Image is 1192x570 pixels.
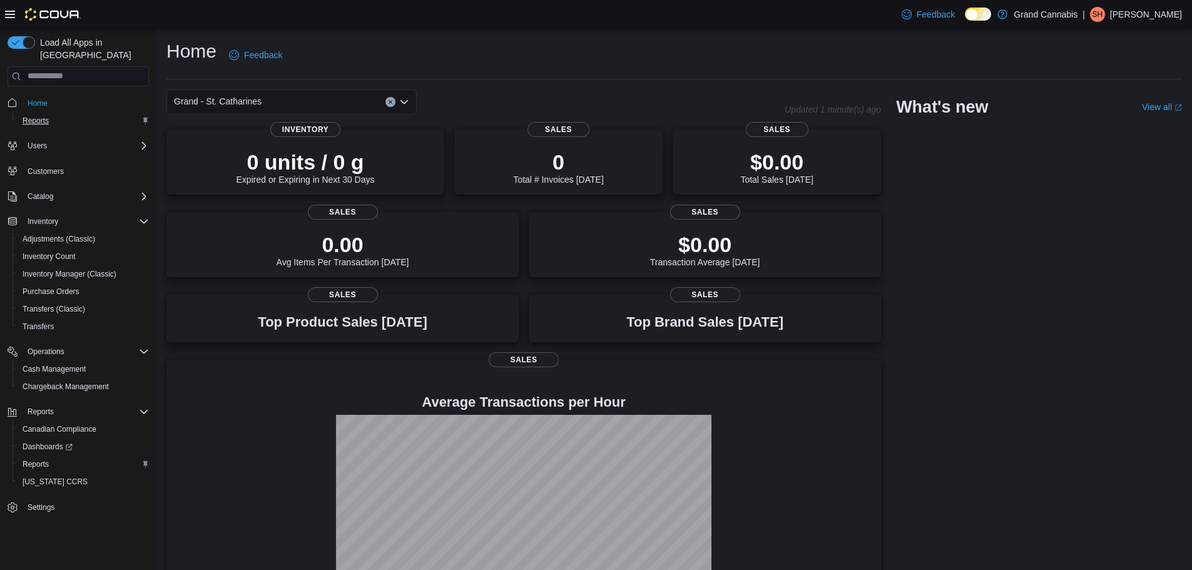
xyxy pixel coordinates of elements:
[18,232,100,247] a: Adjustments (Classic)
[28,407,54,417] span: Reports
[18,232,149,247] span: Adjustments (Classic)
[28,98,48,108] span: Home
[3,162,154,180] button: Customers
[3,94,154,112] button: Home
[23,138,149,153] span: Users
[28,347,64,357] span: Operations
[1174,104,1182,111] svg: External link
[965,8,991,21] input: Dark Mode
[23,459,49,469] span: Reports
[35,36,149,61] span: Load All Apps in [GEOGRAPHIC_DATA]
[1093,7,1103,22] span: SH
[23,477,88,487] span: [US_STATE] CCRS
[13,248,154,265] button: Inventory Count
[18,474,149,489] span: Washington CCRS
[13,360,154,378] button: Cash Management
[18,362,91,377] a: Cash Management
[13,300,154,318] button: Transfers (Classic)
[513,150,603,175] p: 0
[1014,7,1077,22] p: Grand Cannabis
[18,319,149,334] span: Transfers
[13,318,154,335] button: Transfers
[23,189,58,204] button: Catalog
[18,422,101,437] a: Canadian Compliance
[174,94,262,109] span: Grand - St. Catharines
[1110,7,1182,22] p: [PERSON_NAME]
[18,302,90,317] a: Transfers (Classic)
[13,265,154,283] button: Inventory Manager (Classic)
[23,252,76,262] span: Inventory Count
[13,438,154,455] a: Dashboards
[23,382,109,392] span: Chargeback Management
[18,457,54,472] a: Reports
[18,439,149,454] span: Dashboards
[23,344,69,359] button: Operations
[237,150,375,175] p: 0 units / 0 g
[23,404,149,419] span: Reports
[385,97,395,107] button: Clear input
[626,315,783,330] h3: Top Brand Sales [DATE]
[1082,7,1085,22] p: |
[25,8,81,21] img: Cova
[3,213,154,230] button: Inventory
[3,137,154,155] button: Users
[23,116,49,126] span: Reports
[244,49,282,61] span: Feedback
[740,150,813,185] div: Total Sales [DATE]
[18,113,54,128] a: Reports
[224,43,287,68] a: Feedback
[18,379,114,394] a: Chargeback Management
[308,205,378,220] span: Sales
[3,498,154,516] button: Settings
[23,138,52,153] button: Users
[18,319,59,334] a: Transfers
[23,442,73,452] span: Dashboards
[23,424,96,434] span: Canadian Compliance
[13,455,154,473] button: Reports
[13,283,154,300] button: Purchase Orders
[917,8,955,21] span: Feedback
[896,97,988,117] h2: What's new
[23,499,149,515] span: Settings
[23,500,59,515] a: Settings
[18,267,149,282] span: Inventory Manager (Classic)
[746,122,808,137] span: Sales
[23,364,86,374] span: Cash Management
[18,267,121,282] a: Inventory Manager (Classic)
[23,95,149,111] span: Home
[670,205,740,220] span: Sales
[1142,102,1182,112] a: View allExternal link
[897,2,960,27] a: Feedback
[28,191,53,201] span: Catalog
[23,404,59,419] button: Reports
[23,269,116,279] span: Inventory Manager (Classic)
[28,502,54,512] span: Settings
[308,287,378,302] span: Sales
[13,378,154,395] button: Chargeback Management
[489,352,559,367] span: Sales
[166,39,216,64] h1: Home
[3,188,154,205] button: Catalog
[13,230,154,248] button: Adjustments (Classic)
[23,164,69,179] a: Customers
[28,216,58,226] span: Inventory
[513,150,603,185] div: Total # Invoices [DATE]
[28,166,64,176] span: Customers
[23,322,54,332] span: Transfers
[18,249,149,264] span: Inventory Count
[23,344,149,359] span: Operations
[399,97,409,107] button: Open list of options
[527,122,590,137] span: Sales
[18,457,149,472] span: Reports
[785,104,881,115] p: Updated 1 minute(s) ago
[740,150,813,175] p: $0.00
[23,214,149,229] span: Inventory
[176,395,871,410] h4: Average Transactions per Hour
[3,403,154,420] button: Reports
[18,113,149,128] span: Reports
[28,141,47,151] span: Users
[18,284,84,299] a: Purchase Orders
[23,304,85,314] span: Transfers (Classic)
[13,112,154,130] button: Reports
